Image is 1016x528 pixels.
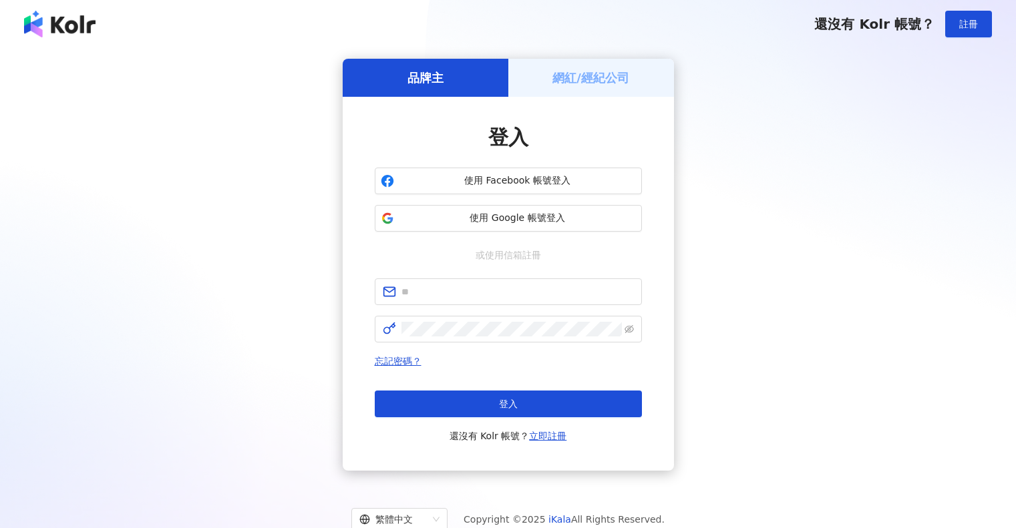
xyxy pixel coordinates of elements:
a: iKala [548,514,571,525]
h5: 品牌主 [407,69,444,86]
span: 使用 Google 帳號登入 [399,212,636,225]
span: 登入 [499,399,518,409]
span: 使用 Facebook 帳號登入 [399,174,636,188]
img: logo [24,11,96,37]
h5: 網紅/經紀公司 [552,69,629,86]
button: 使用 Facebook 帳號登入 [375,168,642,194]
a: 忘記密碼？ [375,356,421,366]
span: 註冊 [959,19,978,29]
span: 還沒有 Kolr 帳號？ [814,16,935,32]
button: 註冊 [945,11,992,37]
span: 或使用信箱註冊 [466,248,550,262]
button: 登入 [375,390,642,417]
button: 使用 Google 帳號登入 [375,205,642,232]
span: Copyright © 2025 All Rights Reserved. [464,511,665,527]
a: 立即註冊 [529,431,566,441]
span: eye-invisible [625,324,634,334]
span: 還沒有 Kolr 帳號？ [450,428,567,444]
span: 登入 [488,125,528,149]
